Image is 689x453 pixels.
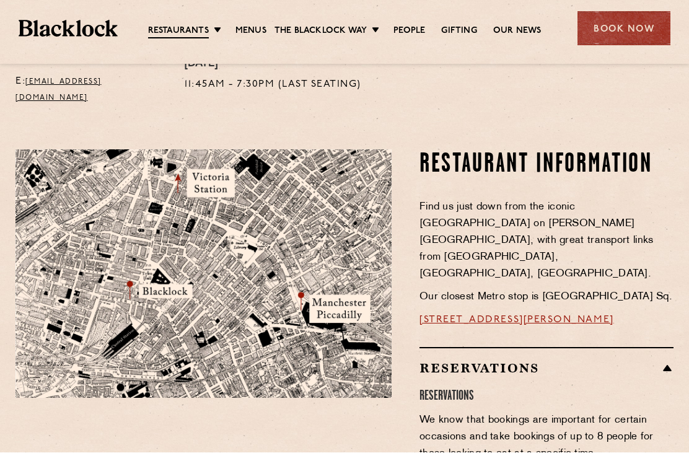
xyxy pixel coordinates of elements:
a: Our News [493,25,542,38]
span: Our closest Metro stop is [GEOGRAPHIC_DATA] Sq. [419,292,672,302]
a: [STREET_ADDRESS][PERSON_NAME] [419,315,614,325]
a: People [393,25,425,38]
span: Find us just down from the iconic [GEOGRAPHIC_DATA] on [PERSON_NAME][GEOGRAPHIC_DATA], with great... [419,203,654,279]
a: [EMAIL_ADDRESS][DOMAIN_NAME] [15,79,102,102]
h2: Reservations [419,361,674,376]
div: Book Now [577,12,670,46]
img: BL_Textured_Logo-footer-cropped.svg [19,20,118,37]
a: Gifting [441,25,476,38]
h4: Reservations [419,389,674,405]
h4: [DATE] [185,58,361,72]
a: Restaurants [148,25,209,39]
p: 11:45am - 7:30pm (Last Seating) [185,77,361,94]
h2: Restaurant Information [419,150,674,181]
a: The Blacklock Way [274,25,367,38]
a: Menus [235,25,266,38]
p: E: [15,74,166,107]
